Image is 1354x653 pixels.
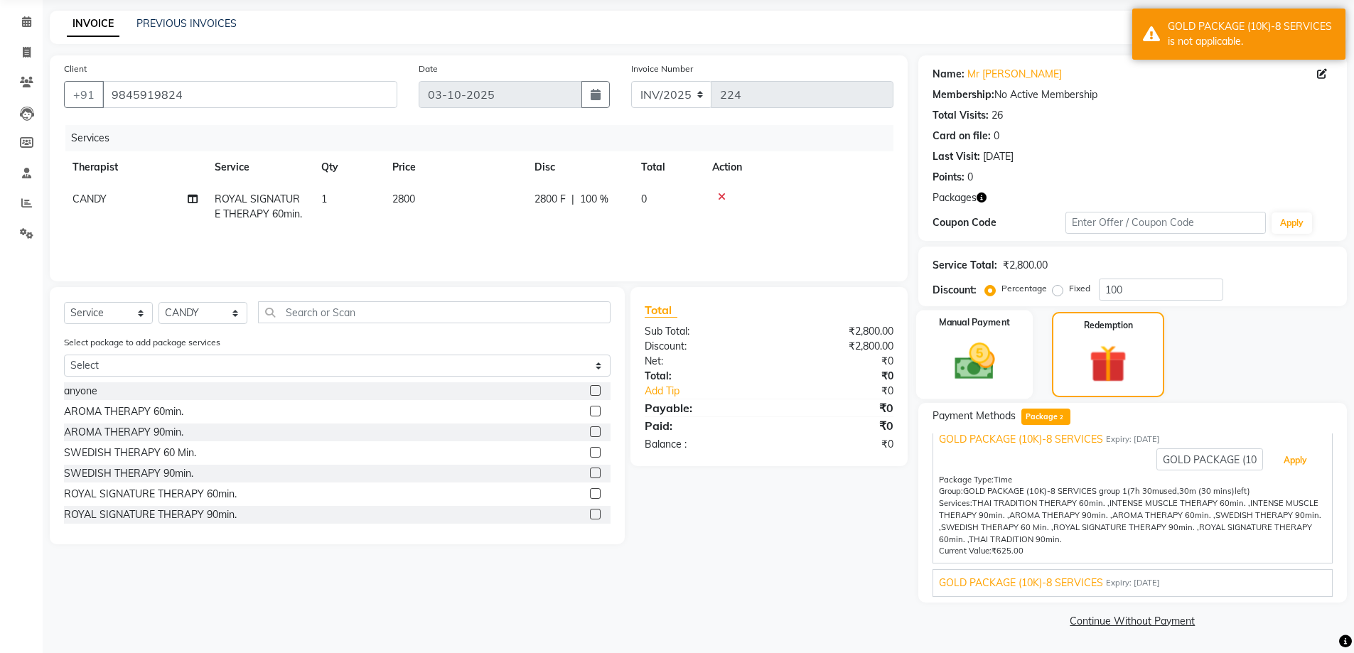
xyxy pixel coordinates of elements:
div: 0 [967,170,973,185]
th: Price [384,151,526,183]
th: Disc [526,151,633,183]
span: 2 [1058,414,1065,422]
img: _gift.svg [1078,340,1139,387]
label: Redemption [1084,319,1133,332]
span: Group: [939,486,963,496]
span: ROYAL SIGNATURE THERAPY 60min. , [939,522,1312,544]
div: ₹0 [792,384,904,399]
div: Card on file: [933,129,991,144]
span: Time [994,475,1012,485]
div: SWEDISH THERAPY 90min. [64,466,193,481]
button: Apply [1266,448,1325,473]
div: Services [65,125,904,151]
input: Search or Scan [258,301,611,323]
span: GOLD PACKAGE (10K)-8 SERVICES [939,576,1103,590]
div: Service Total: [933,258,997,273]
span: (7h 30m [1127,486,1159,496]
span: THAI TRADITION 90min. [969,534,1062,544]
span: Expiry: [DATE] [1106,577,1160,589]
div: Total Visits: [933,108,989,123]
th: Action [704,151,893,183]
div: Sub Total: [634,324,769,339]
img: _cash.svg [942,338,1007,384]
span: GOLD PACKAGE (10K)-8 SERVICES group 1 [963,486,1127,496]
div: Name: [933,67,965,82]
span: 0 [641,193,647,205]
span: 100 % [580,192,608,207]
div: No Active Membership [933,87,1333,102]
span: 30m (30 mins) [1179,486,1235,496]
span: GOLD PACKAGE (10K)-8 SERVICES [939,432,1103,447]
input: Search by Name/Mobile/Email/Code [102,81,397,108]
div: 26 [992,108,1003,123]
div: ₹0 [769,437,904,452]
span: INTENSE MUSCLE THERAPY 60min. , [1109,498,1250,508]
div: SWEDISH THERAPY 60 Min. [64,446,196,460]
span: AROMA THERAPY 60min. , [1112,510,1215,520]
input: note [1156,448,1263,470]
span: THAI TRADITION THERAPY 60min. , [972,498,1109,508]
th: Total [633,151,704,183]
span: Packages [933,190,977,205]
label: Percentage [1001,282,1047,295]
span: AROMA THERAPY 90min. , [1009,510,1112,520]
label: Invoice Number [631,63,693,75]
th: Therapist [64,151,206,183]
span: Payment Methods [933,409,1016,423]
div: AROMA THERAPY 60min. [64,404,183,419]
div: Total: [634,369,769,384]
a: Continue Without Payment [921,614,1344,629]
span: | [571,192,574,207]
span: Current Value: [939,546,992,556]
div: [DATE] [983,149,1014,164]
button: Apply [1272,212,1312,234]
a: Mr [PERSON_NAME] [967,67,1062,82]
span: Expiry: [DATE] [1106,433,1160,446]
div: ROYAL SIGNATURE THERAPY 90min. [64,507,237,522]
div: Membership: [933,87,994,102]
div: AROMA THERAPY 90min. [64,425,183,440]
span: ROYAL SIGNATURE THERAPY 90min. , [1053,522,1199,532]
div: ₹0 [769,369,904,384]
div: ₹2,800.00 [1003,258,1048,273]
label: Select package to add package services [64,336,220,349]
div: ₹2,800.00 [769,339,904,354]
span: used, left) [963,486,1250,496]
label: Date [419,63,438,75]
span: 2800 F [534,192,566,207]
th: Service [206,151,313,183]
div: Discount: [634,339,769,354]
div: Coupon Code [933,215,1066,230]
a: Add Tip [634,384,791,399]
span: ROYAL SIGNATURE THERAPY 60min. [215,193,302,220]
div: Last Visit: [933,149,980,164]
input: Enter Offer / Coupon Code [1065,212,1266,234]
div: Paid: [634,417,769,434]
div: Net: [634,354,769,369]
span: INTENSE MUSCLE THERAPY 90min. , [939,498,1318,520]
th: Qty [313,151,384,183]
div: Balance : [634,437,769,452]
div: anyone [64,384,97,399]
a: PREVIOUS INVOICES [136,17,237,30]
span: ₹625.00 [992,546,1023,556]
div: 0 [994,129,999,144]
span: Package [1021,409,1070,425]
label: Client [64,63,87,75]
span: Package Type: [939,475,994,485]
div: Payable: [634,399,769,416]
span: Services: [939,498,972,508]
span: 1 [321,193,327,205]
div: ₹2,800.00 [769,324,904,339]
div: Discount: [933,283,977,298]
div: Points: [933,170,965,185]
label: Fixed [1069,282,1090,295]
span: SWEDISH THERAPY 90min. , [939,510,1321,532]
a: INVOICE [67,11,119,37]
span: 2800 [392,193,415,205]
div: ₹0 [769,354,904,369]
span: CANDY [72,193,107,205]
div: ₹0 [769,399,904,416]
div: ROYAL SIGNATURE THERAPY 60min. [64,487,237,502]
div: ₹0 [769,417,904,434]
